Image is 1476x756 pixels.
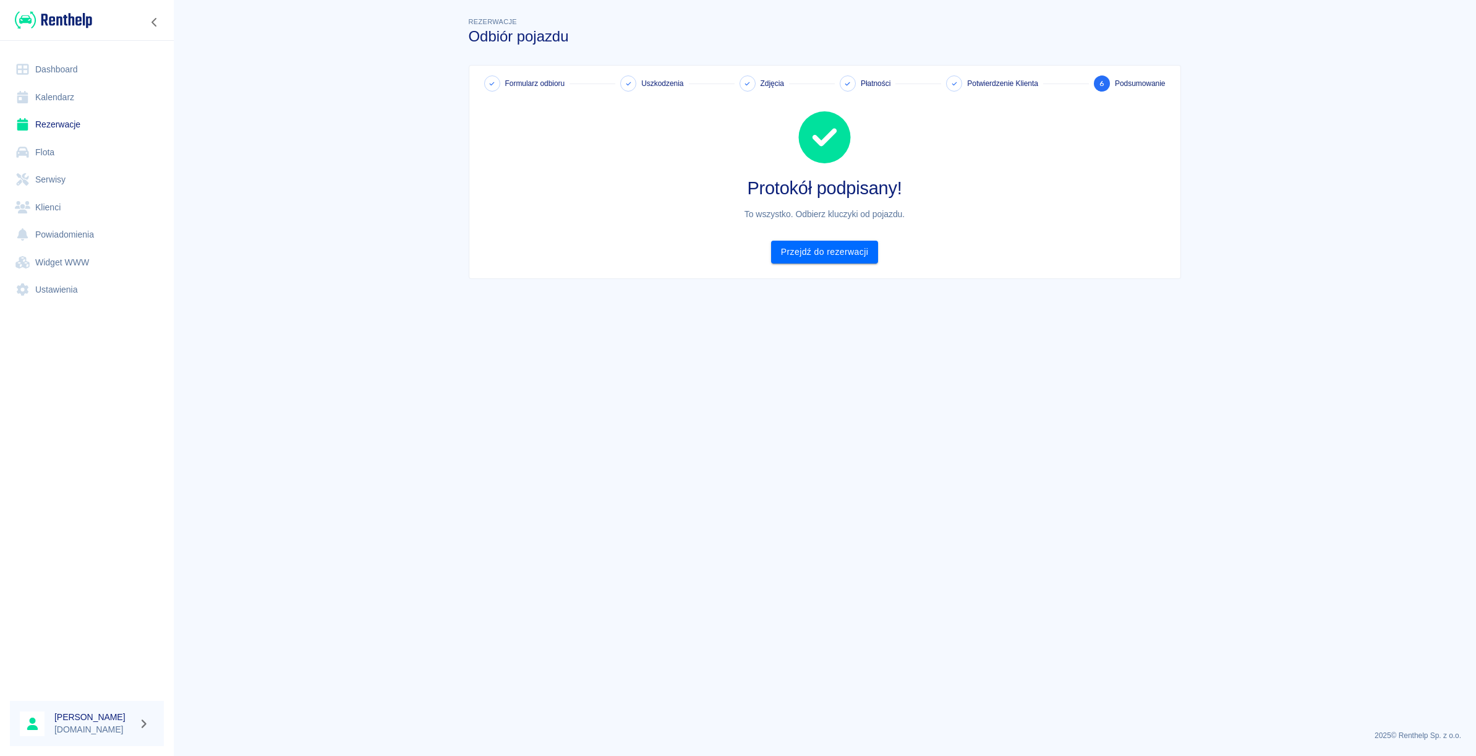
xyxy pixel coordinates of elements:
a: Dashboard [10,56,164,84]
a: Klienci [10,194,164,221]
a: Rezerwacje [10,111,164,139]
a: Ustawienia [10,276,164,304]
a: Renthelp logo [10,10,92,30]
span: Podsumowanie [1115,78,1166,89]
h3: Odbiór pojazdu [469,28,1181,45]
a: Przejdź do rezerwacji [771,241,878,264]
span: Formularz odbioru [505,78,565,89]
a: Widget WWW [10,249,164,277]
span: Rezerwacje [469,18,517,25]
button: Zwiń nawigację [145,14,164,30]
h2: Protokół podpisany! [479,178,1171,198]
a: Kalendarz [10,84,164,111]
span: 6 [1099,77,1104,90]
p: [DOMAIN_NAME] [54,723,134,736]
a: Serwisy [10,166,164,194]
img: Renthelp logo [15,10,92,30]
h6: To wszystko. Odbierz kluczyki od pojazdu. [479,208,1171,221]
a: Powiadomienia [10,221,164,249]
span: Potwierdzenie Klienta [967,78,1038,89]
span: Płatności [861,78,890,89]
h6: [PERSON_NAME] [54,711,134,723]
a: Flota [10,139,164,166]
p: 2025 © Renthelp Sp. z o.o. [188,730,1461,741]
span: Uszkodzenia [641,78,683,89]
span: Zdjęcia [761,78,784,89]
